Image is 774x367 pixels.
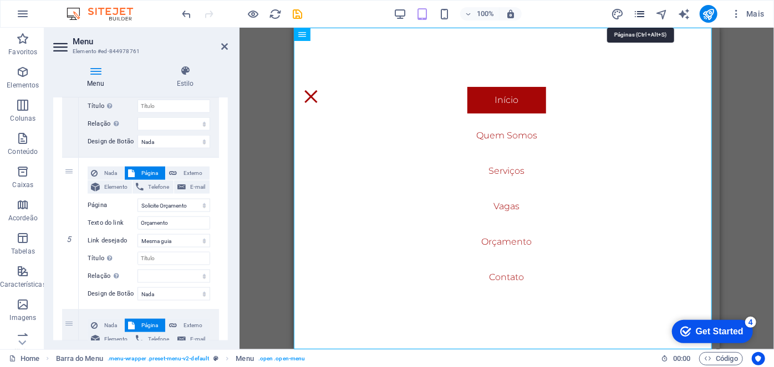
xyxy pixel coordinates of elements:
[11,247,35,256] p: Tabelas
[460,7,500,20] button: 100%
[147,333,170,346] span: Telefone
[56,352,103,365] span: Clique para selecionar. Clique duas vezes para editar
[236,352,253,365] span: Clique para selecionar. Clique duas vezes para editar
[103,180,129,194] span: Elemento
[661,352,691,365] h6: Tempo de sessão
[247,7,260,20] button: Clique aqui para sair do modo de visualização e continuar editando
[64,7,147,20] img: Editor Logo
[7,81,39,90] p: Elementos
[611,8,624,20] i: Design (Ctrl+Alt+Y)
[700,5,717,23] button: publish
[88,216,138,230] label: Texto do link
[88,270,138,283] label: Relação
[8,214,38,223] p: Acordeão
[9,313,36,322] p: Imagens
[189,333,206,346] span: E-mail
[53,65,142,89] h4: Menu
[291,7,304,20] button: save
[477,7,495,20] h6: 100%
[56,352,305,365] nav: breadcrumb
[8,147,38,156] p: Conteúdo
[88,180,132,194] button: Elemento
[125,319,165,332] button: Página
[88,167,124,180] button: Nada
[681,354,683,363] span: :
[180,7,193,20] button: undo
[73,37,228,46] h2: Menu
[142,65,228,89] h4: Estilo
[88,100,138,113] label: Título
[174,333,210,346] button: E-mail
[189,180,206,194] span: E-mail
[108,352,209,365] span: . menu-wrapper .preset-menu-v2-default
[138,216,210,230] input: Texto do link...
[61,235,77,244] em: 5
[726,5,769,23] button: Mais
[655,8,668,20] i: Navegador
[133,333,174,346] button: Telefone
[731,8,765,19] span: Mais
[166,167,210,180] button: Externo
[678,7,691,20] button: text_generator
[125,167,165,180] button: Página
[133,180,174,194] button: Telefone
[611,7,624,20] button: design
[8,48,37,56] p: Favoritos
[180,319,206,332] span: Externo
[704,352,738,365] span: Código
[138,167,162,180] span: Página
[88,199,138,212] label: Página
[10,114,35,123] p: Colunas
[138,252,210,265] input: Título
[702,8,715,20] i: Publicar
[752,352,765,365] button: Usercentrics
[9,352,39,365] a: Clique para cancelar a seleção. Clique duas vezes para abrir as Páginas
[655,7,669,20] button: navigator
[103,333,129,346] span: Elemento
[88,252,138,265] label: Título
[33,12,80,22] div: Get Started
[82,2,93,13] div: 4
[138,319,162,332] span: Página
[88,333,132,346] button: Elemento
[88,287,138,301] label: Design de Botão
[269,7,282,20] button: reload
[147,180,170,194] span: Telefone
[258,352,305,365] span: . open .open-menu
[678,8,690,20] i: AI Writer
[9,6,90,29] div: Get Started 4 items remaining, 20% complete
[88,234,138,247] label: Link desejado
[673,352,690,365] span: 00 00
[138,100,210,113] input: Título
[88,135,138,148] label: Design de Botão
[88,117,138,131] label: Relação
[174,180,210,194] button: E-mail
[13,180,34,189] p: Caixas
[73,46,206,56] h3: Elemento #ed-844978761
[699,352,743,365] button: Código
[181,8,193,20] i: Desfazer: Alterar de página (Ctrl+Z)
[101,319,121,332] span: Nada
[180,167,206,180] span: Externo
[101,167,121,180] span: Nada
[633,7,646,20] button: pages
[88,319,124,332] button: Nada
[166,319,210,332] button: Externo
[213,355,218,361] i: Este elemento é uma predefinição personalizável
